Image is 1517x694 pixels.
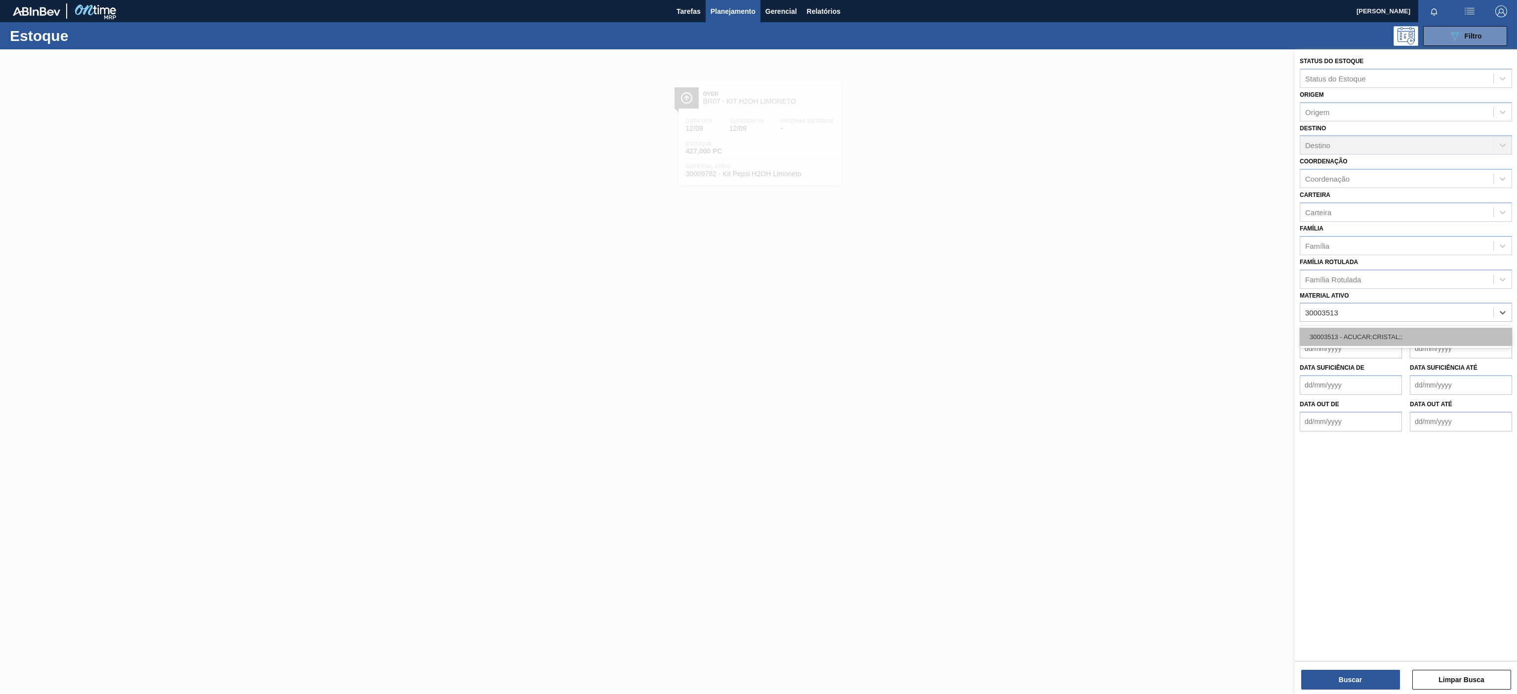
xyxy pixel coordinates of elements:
div: Pogramando: nenhum usuário selecionado [1394,26,1418,46]
img: userActions [1464,5,1476,17]
label: Data out de [1300,401,1339,408]
div: Carteira [1305,208,1331,216]
label: Carteira [1300,192,1330,198]
label: Coordenação [1300,158,1348,165]
span: Relatórios [807,5,840,17]
label: Material ativo [1300,292,1349,299]
div: 30003513 - ACUCAR;CRISTAL;; [1300,328,1512,346]
input: dd/mm/yyyy [1300,339,1402,358]
label: Data suficiência de [1300,364,1364,371]
div: Família [1305,241,1329,250]
span: Filtro [1465,32,1482,40]
label: Família [1300,225,1323,232]
label: Status do Estoque [1300,58,1363,65]
img: TNhmsLtSVTkK8tSr43FrP2fwEKptu5GPRR3wAAAABJRU5ErkJggg== [13,7,60,16]
div: Status do Estoque [1305,74,1366,82]
input: dd/mm/yyyy [1410,375,1512,395]
label: Data out até [1410,401,1452,408]
span: Planejamento [711,5,756,17]
img: Logout [1495,5,1507,17]
span: Gerencial [765,5,797,17]
div: Origem [1305,108,1329,116]
input: dd/mm/yyyy [1410,412,1512,431]
div: Família Rotulada [1305,275,1361,283]
label: Destino [1300,125,1326,132]
span: Tarefas [677,5,701,17]
button: Filtro [1423,26,1507,46]
label: Data suficiência até [1410,364,1477,371]
input: dd/mm/yyyy [1300,375,1402,395]
input: dd/mm/yyyy [1300,412,1402,431]
h1: Estoque [10,30,167,41]
input: dd/mm/yyyy [1410,339,1512,358]
label: Origem [1300,91,1324,98]
button: Notificações [1418,4,1450,18]
label: Família Rotulada [1300,259,1358,266]
div: Coordenação [1305,175,1350,183]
